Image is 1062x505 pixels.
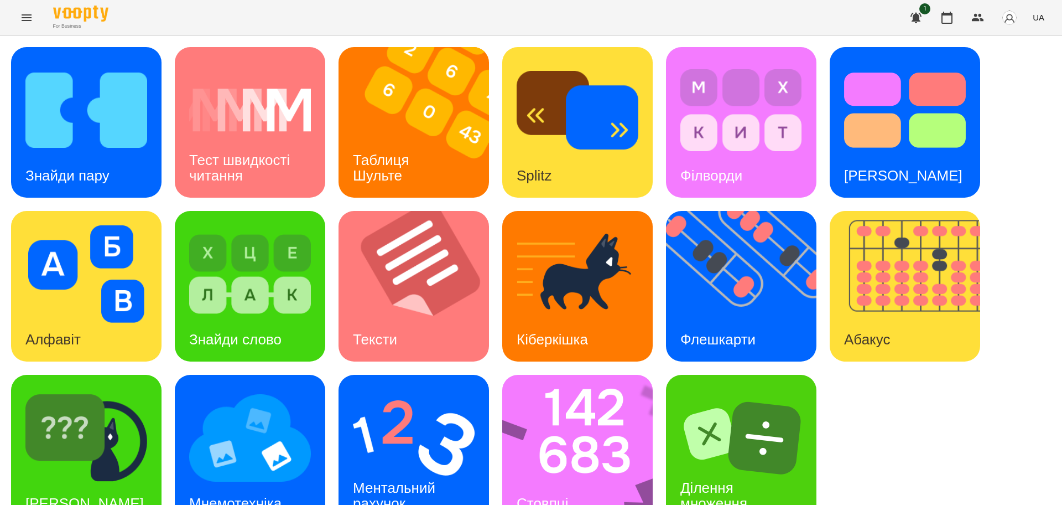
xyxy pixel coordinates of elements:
[175,47,325,198] a: Тест швидкості читанняТест швидкості читання
[1033,12,1044,23] span: UA
[25,331,81,348] h3: Алфавіт
[53,6,108,22] img: Voopty Logo
[666,211,830,362] img: Флешкарти
[517,61,638,159] img: Splitz
[189,61,311,159] img: Тест швидкості читання
[189,225,311,323] img: Знайди слово
[353,331,397,348] h3: Тексти
[11,211,162,362] a: АлфавітАлфавіт
[353,152,413,183] h3: Таблиця Шульте
[353,389,475,487] img: Ментальний рахунок
[844,167,962,184] h3: [PERSON_NAME]
[189,389,311,487] img: Мнемотехніка
[502,211,653,362] a: КіберкішкаКіберкішка
[680,389,802,487] img: Ділення множення
[25,389,147,487] img: Знайди Кіберкішку
[175,211,325,362] a: Знайди словоЗнайди слово
[11,47,162,198] a: Знайди паруЗнайди пару
[666,47,816,198] a: ФілвордиФілворди
[830,47,980,198] a: Тест Струпа[PERSON_NAME]
[13,4,40,31] button: Menu
[517,331,588,348] h3: Кіберкішка
[189,331,282,348] h3: Знайди слово
[53,23,108,30] span: For Business
[844,61,966,159] img: Тест Струпа
[830,211,980,362] a: АбакусАбакус
[25,225,147,323] img: Алфавіт
[339,47,489,198] a: Таблиця ШультеТаблиця Шульте
[680,61,802,159] img: Філворди
[830,211,994,362] img: Абакус
[680,167,742,184] h3: Філворди
[339,211,503,362] img: Тексти
[680,331,756,348] h3: Флешкарти
[517,167,552,184] h3: Splitz
[844,331,890,348] h3: Абакус
[502,47,653,198] a: SplitzSplitz
[1028,7,1049,28] button: UA
[666,211,816,362] a: ФлешкартиФлешкарти
[339,47,503,198] img: Таблиця Шульте
[25,167,110,184] h3: Знайди пару
[25,61,147,159] img: Знайди пару
[919,3,930,14] span: 1
[517,225,638,323] img: Кіберкішка
[339,211,489,362] a: ТекстиТексти
[1002,10,1017,25] img: avatar_s.png
[189,152,294,183] h3: Тест швидкості читання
